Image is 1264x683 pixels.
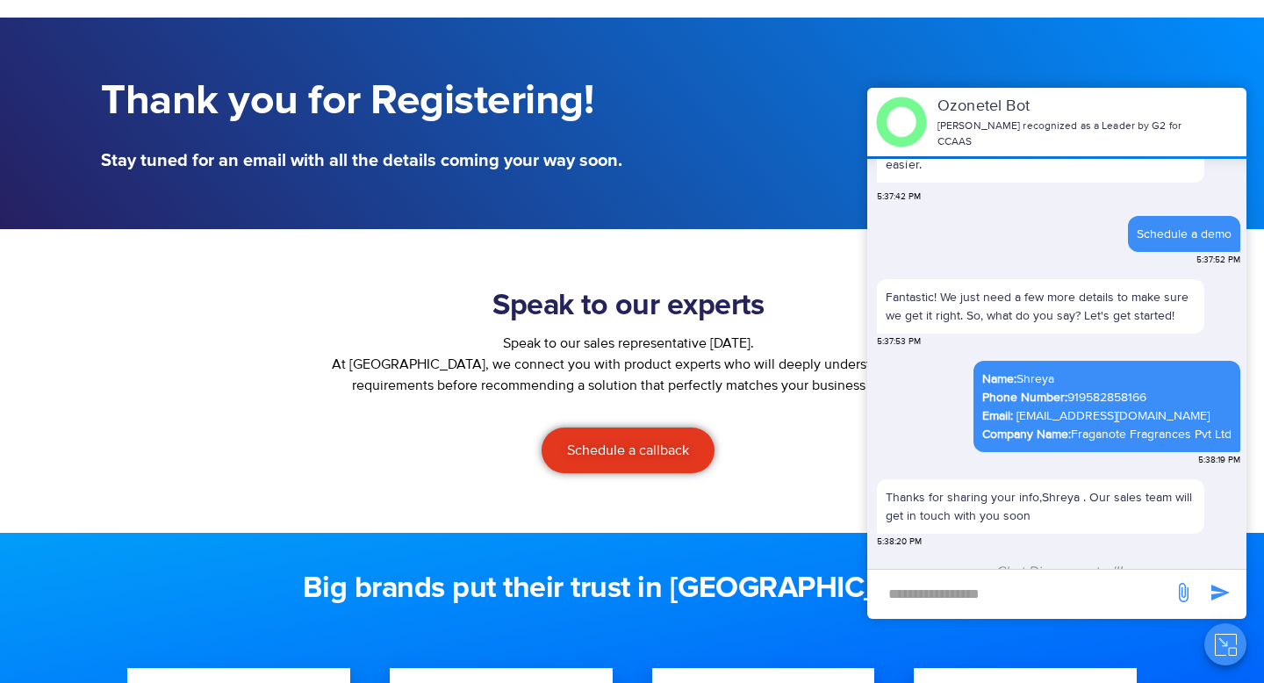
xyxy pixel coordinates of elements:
b: Phone Number: [982,390,1067,405]
p: Thanks for sharing your info,Shreya . Our sales team will get in touch with you soon [886,488,1196,525]
p: At [GEOGRAPHIC_DATA], we connect you with product experts who will deeply understand your require... [317,354,940,396]
h2: Speak to our experts [317,289,940,324]
h1: Thank you for Registering! [101,77,623,126]
span: 5:38:19 PM [1198,454,1240,467]
p: Fantastic! We just need a few more details to make sure we get it right. So, what do you say? Let... [886,288,1196,325]
b: Email: [982,408,1013,423]
b: Company Name: [982,427,1071,442]
div: Speak to our sales representative [DATE]. [317,333,940,354]
img: header [876,97,927,147]
span: 5:37:42 PM [877,191,921,204]
b: Name: [982,371,1016,386]
p: [PERSON_NAME] recognized as a Leader by G2 for CCAAS [937,119,1189,150]
a: Schedule a callback [542,428,715,473]
span: 5:38:20 PM [877,536,922,549]
span: Chat Disconnected!! [995,563,1123,580]
h2: Big brands put their trust in [GEOGRAPHIC_DATA] [101,572,1163,607]
div: new-msg-input [876,579,1164,610]
span: 5:37:53 PM [877,335,921,349]
a: [EMAIL_ADDRESS][DOMAIN_NAME] [1016,406,1210,425]
span: Schedule a callback [567,443,689,457]
span: end chat or minimize [1191,116,1205,130]
span: send message [1203,575,1238,610]
button: Close chat [1204,623,1246,665]
span: 5:37:52 PM [1196,254,1240,267]
span: send message [1166,575,1201,610]
p: Ozonetel Bot [937,95,1189,119]
div: Shreya 919582858166 Fraganote Fragrances Pvt Ltd [982,370,1232,443]
h5: Stay tuned for an email with all the details coming your way soon. [101,152,623,169]
div: Schedule a demo [1137,225,1232,243]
